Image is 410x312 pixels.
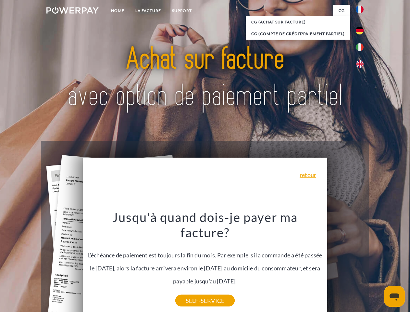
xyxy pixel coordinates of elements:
[106,5,130,17] a: Home
[87,209,324,301] div: L'échéance de paiement est toujours la fin du mois. Par exemple, si la commande a été passée le [...
[356,6,364,13] img: fr
[87,209,324,240] h3: Jusqu'à quand dois-je payer ma facture?
[356,60,364,68] img: en
[130,5,167,17] a: LA FACTURE
[46,7,99,14] img: logo-powerpay-white.svg
[246,28,350,40] a: CG (Compte de crédit/paiement partiel)
[175,295,235,306] a: SELF-SERVICE
[356,27,364,34] img: de
[300,172,316,178] a: retour
[246,16,350,28] a: CG (achat sur facture)
[333,5,350,17] a: CG
[62,31,348,124] img: title-powerpay_fr.svg
[356,43,364,51] img: it
[167,5,197,17] a: Support
[384,286,405,307] iframe: Bouton de lancement de la fenêtre de messagerie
